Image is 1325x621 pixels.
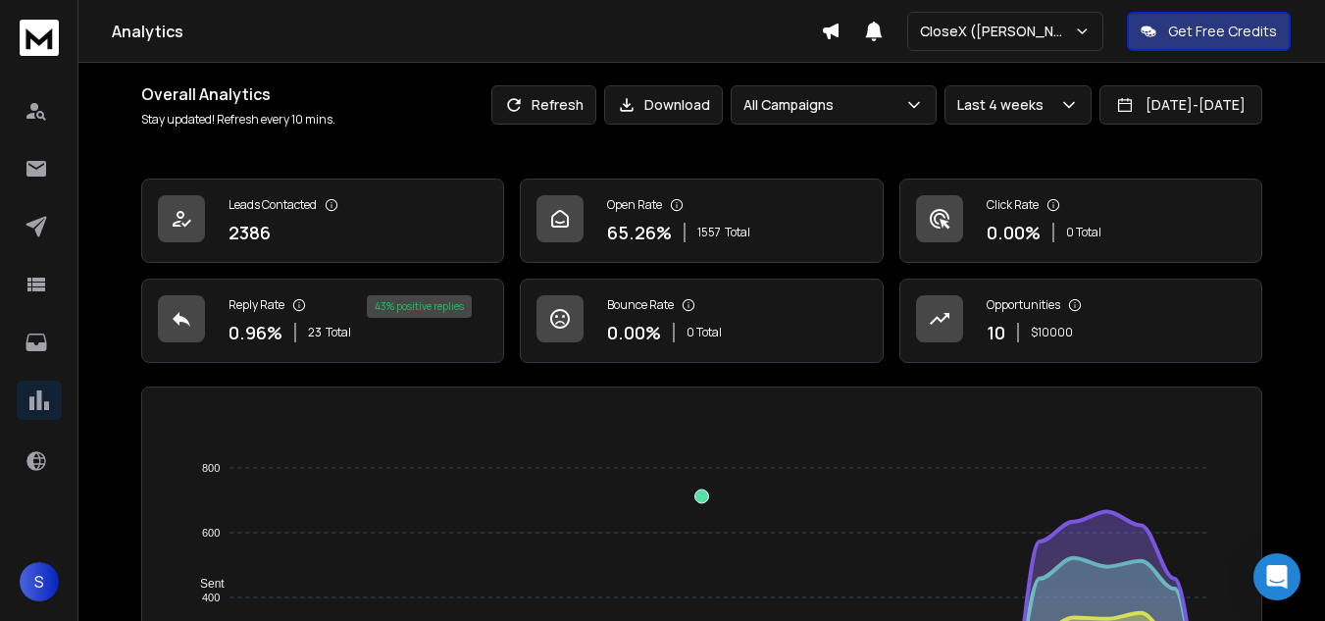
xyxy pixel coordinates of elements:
button: S [20,562,59,601]
a: Bounce Rate0.00%0 Total [520,279,883,363]
p: Opportunities [987,297,1060,313]
a: Opportunities10$10000 [899,279,1262,363]
tspan: 600 [202,527,220,539]
div: 43 % positive replies [367,295,472,318]
p: Last 4 weeks [957,95,1051,115]
span: Sent [185,577,225,591]
div: Open Intercom Messenger [1253,553,1300,600]
p: Leads Contacted [229,197,317,213]
span: 23 [308,325,322,340]
p: Open Rate [607,197,662,213]
button: [DATE]-[DATE] [1099,85,1262,125]
img: logo [20,20,59,56]
p: 0.00 % [607,319,661,346]
p: 0 Total [1066,225,1101,240]
p: CloseX ([PERSON_NAME]) [920,22,1074,41]
p: $ 10000 [1031,325,1073,340]
p: 10 [987,319,1005,346]
p: 0.00 % [987,219,1041,246]
span: 1557 [697,225,721,240]
button: Refresh [491,85,596,125]
tspan: 400 [202,592,220,603]
a: Open Rate65.26%1557Total [520,179,883,263]
p: Reply Rate [229,297,284,313]
h1: Overall Analytics [141,82,335,106]
a: Leads Contacted2386 [141,179,504,263]
h1: Analytics [112,20,821,43]
p: Click Rate [987,197,1039,213]
p: Get Free Credits [1168,22,1277,41]
button: Get Free Credits [1127,12,1291,51]
p: All Campaigns [743,95,841,115]
a: Click Rate0.00%0 Total [899,179,1262,263]
p: Bounce Rate [607,297,674,313]
p: 0 Total [687,325,722,340]
button: Download [604,85,723,125]
span: Total [725,225,750,240]
span: Total [326,325,351,340]
p: 2386 [229,219,271,246]
p: 0.96 % [229,319,282,346]
tspan: 800 [202,462,220,474]
p: Download [644,95,710,115]
p: Stay updated! Refresh every 10 mins. [141,112,335,128]
a: Reply Rate0.96%23Total43% positive replies [141,279,504,363]
p: 65.26 % [607,219,672,246]
p: Refresh [532,95,584,115]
